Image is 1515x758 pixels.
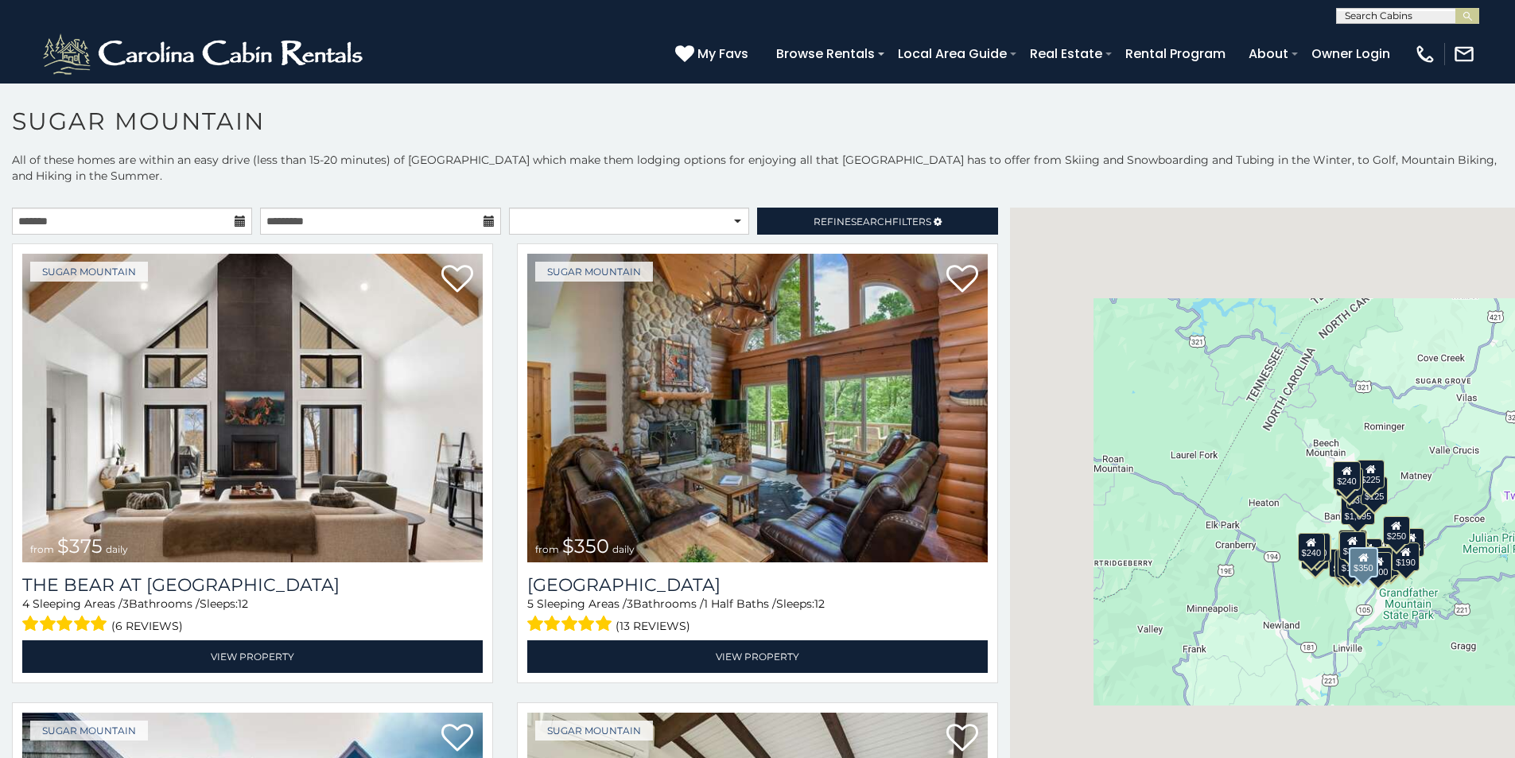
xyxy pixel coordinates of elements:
img: The Bear At Sugar Mountain [22,254,483,562]
div: $500 [1365,552,1392,581]
span: My Favs [697,44,748,64]
span: 3 [122,597,129,611]
a: RefineSearchFilters [757,208,997,235]
div: $1,095 [1341,496,1376,525]
span: (13 reviews) [616,616,690,636]
span: from [535,543,559,555]
a: Browse Rentals [768,40,883,68]
a: Sugar Mountain [30,262,148,282]
a: Add to favorites [946,263,978,297]
div: $200 [1355,538,1382,567]
div: $190 [1393,542,1420,571]
a: Grouse Moor Lodge from $350 daily [527,254,988,562]
img: mail-regular-white.png [1453,43,1475,65]
a: View Property [527,640,988,673]
span: 12 [238,597,248,611]
a: [GEOGRAPHIC_DATA] [527,574,988,596]
div: $350 [1350,547,1378,577]
span: 12 [814,597,825,611]
a: Add to favorites [441,722,473,756]
a: Add to favorites [946,722,978,756]
img: phone-regular-white.png [1414,43,1436,65]
div: $125 [1361,476,1388,505]
span: 1 Half Baths / [704,597,776,611]
a: Sugar Mountain [30,721,148,741]
span: daily [106,543,128,555]
img: Grouse Moor Lodge [527,254,988,562]
a: Owner Login [1303,40,1398,68]
span: 3 [627,597,633,611]
a: The Bear At [GEOGRAPHIC_DATA] [22,574,483,596]
h3: The Bear At Sugar Mountain [22,574,483,596]
a: Local Area Guide [890,40,1015,68]
a: My Favs [675,44,752,64]
div: $175 [1338,548,1365,577]
div: $240 [1334,461,1361,490]
div: Sleeping Areas / Bathrooms / Sleeps: [527,596,988,636]
span: Search [851,216,892,227]
a: Rental Program [1117,40,1233,68]
span: Refine Filters [814,216,931,227]
span: $375 [57,534,103,558]
a: About [1241,40,1296,68]
div: $240 [1298,533,1325,562]
a: Sugar Mountain [535,262,653,282]
div: $190 [1338,530,1365,558]
div: $300 [1339,531,1366,560]
div: $155 [1397,528,1424,557]
span: 5 [527,597,534,611]
h3: Grouse Moor Lodge [527,574,988,596]
a: The Bear At Sugar Mountain from $375 daily [22,254,483,562]
span: daily [612,543,635,555]
div: $195 [1373,547,1400,576]
a: View Property [22,640,483,673]
a: Real Estate [1022,40,1110,68]
div: $155 [1335,550,1362,578]
a: Sugar Mountain [535,721,653,741]
span: (6 reviews) [111,616,183,636]
div: $250 [1383,516,1410,545]
span: from [30,543,54,555]
span: 4 [22,597,29,611]
span: $350 [562,534,609,558]
img: White-1-2.png [40,30,370,78]
div: Sleeping Areas / Bathrooms / Sleeps: [22,596,483,636]
div: $225 [1358,460,1385,488]
a: Add to favorites [441,263,473,297]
